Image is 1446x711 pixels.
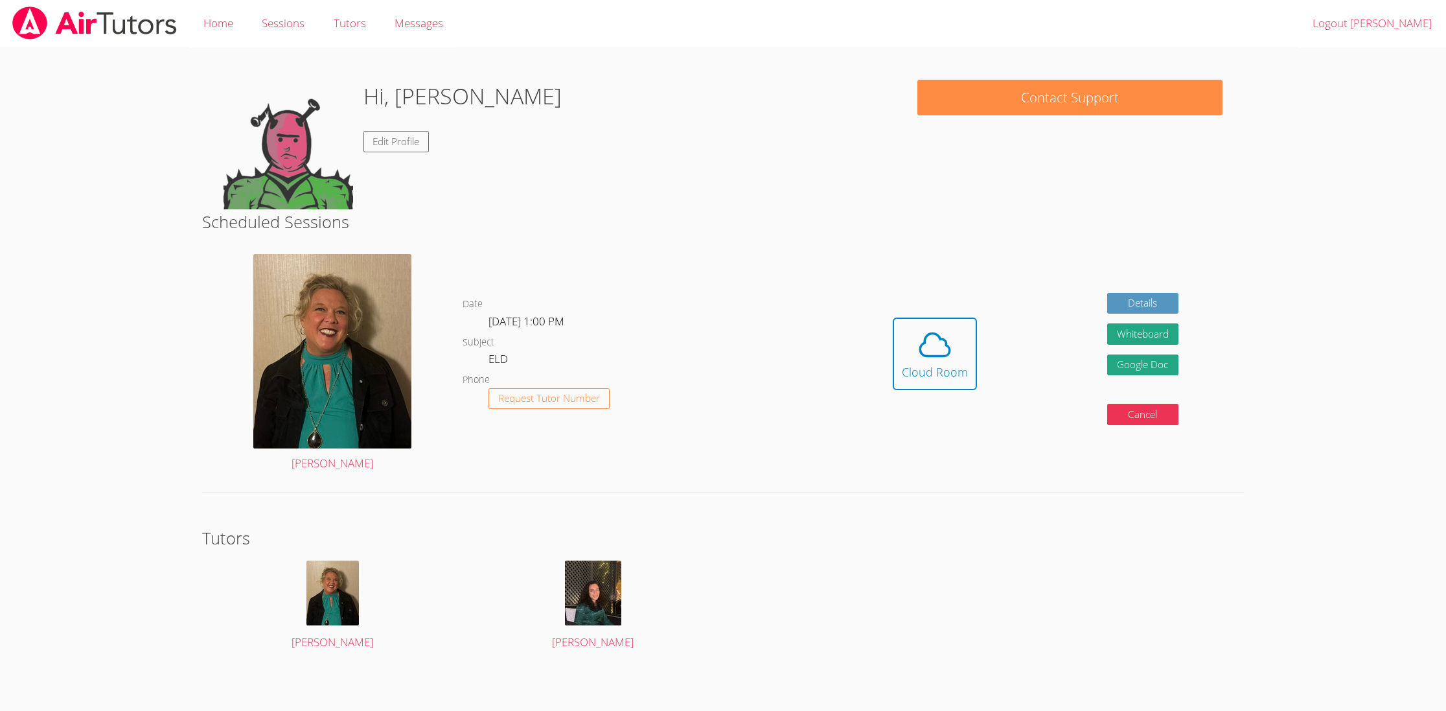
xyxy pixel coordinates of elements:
[893,318,977,390] button: Cloud Room
[917,80,1222,115] button: Contact Support
[463,372,490,388] dt: Phone
[1107,404,1178,425] button: Cancel
[463,334,494,351] dt: Subject
[363,80,562,113] h1: Hi, [PERSON_NAME]
[498,393,600,403] span: Request Tutor Number
[202,209,1243,234] h2: Scheduled Sessions
[224,561,442,652] a: [PERSON_NAME]
[253,254,411,449] img: IMG_0043.jpeg
[488,314,564,329] span: [DATE] 1:00 PM
[552,635,634,649] span: [PERSON_NAME]
[202,526,1243,550] h2: Tutors
[565,561,621,625] img: avatar.png
[306,561,359,625] img: IMG_0043.jpeg
[488,350,511,372] dd: ELD
[292,635,373,649] span: [PERSON_NAME]
[1107,355,1178,376] a: Google Doc
[488,388,610,410] button: Request Tutor Number
[224,80,353,209] img: default.png
[253,254,411,473] a: [PERSON_NAME]
[1107,323,1178,345] button: Whiteboard
[463,296,483,312] dt: Date
[902,363,968,381] div: Cloud Room
[363,131,430,152] a: Edit Profile
[1107,293,1178,314] a: Details
[395,16,443,30] span: Messages
[11,6,178,40] img: airtutors_banner-c4298cdbf04f3fff15de1276eac7730deb9818008684d7c2e4769d2f7ddbe033.png
[483,561,702,652] a: [PERSON_NAME]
